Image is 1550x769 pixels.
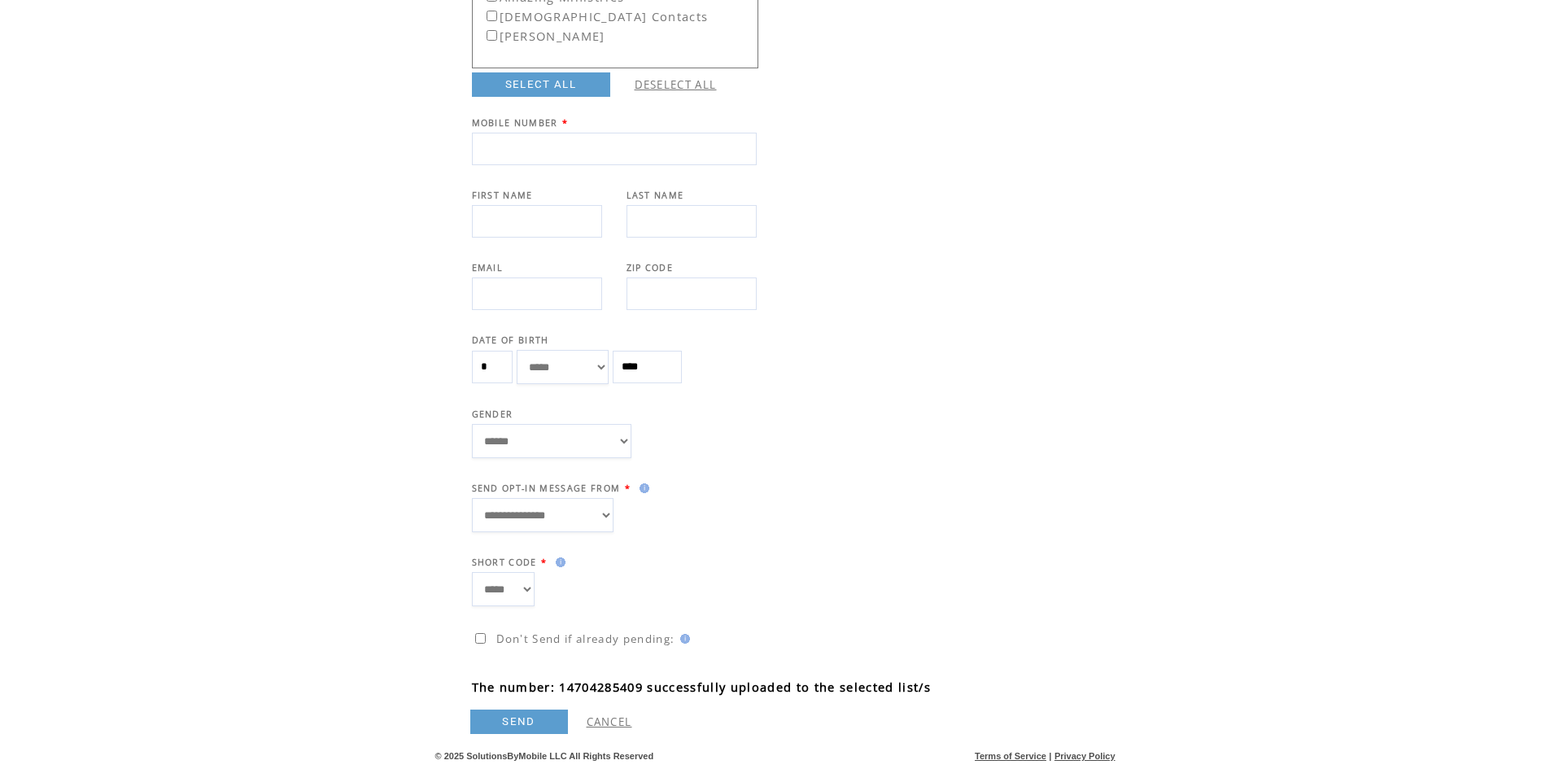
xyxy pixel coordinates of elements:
[475,24,605,44] label: [PERSON_NAME]
[1054,751,1116,761] a: Privacy Policy
[1049,751,1051,761] span: |
[627,190,684,201] span: LAST NAME
[435,751,654,761] span: © 2025 SolutionsByMobile LLC All Rights Reserved
[975,751,1046,761] a: Terms of Service
[635,77,717,92] a: DESELECT ALL
[472,483,621,494] span: SEND OPT-IN MESSAGE FROM
[487,11,497,21] input: [DEMOGRAPHIC_DATA] Contacts
[551,557,565,567] img: help.gif
[468,675,1107,699] span: The number: 14704285409 successfully uploaded to the selected list/s
[627,262,674,273] span: ZIP CODE
[470,710,568,734] a: SEND
[635,483,649,493] img: help.gif
[472,557,537,568] span: SHORT CODE
[475,4,709,24] label: [DEMOGRAPHIC_DATA] Contacts
[472,334,549,346] span: DATE OF BIRTH
[472,72,610,97] a: SELECT ALL
[587,714,632,729] a: CANCEL
[472,262,504,273] span: EMAIL
[675,634,690,644] img: help.gif
[472,117,558,129] span: MOBILE NUMBER
[496,631,675,646] span: Don't Send if already pending:
[472,190,533,201] span: FIRST NAME
[472,409,513,420] span: GENDER
[487,30,497,41] input: [PERSON_NAME]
